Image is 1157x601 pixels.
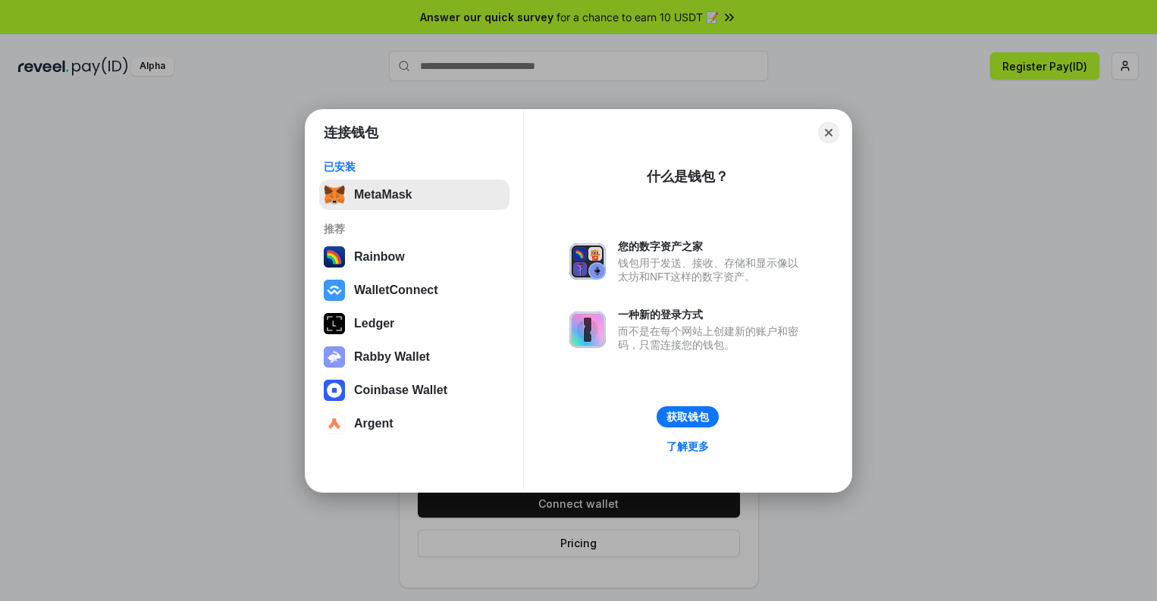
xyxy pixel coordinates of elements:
div: 获取钱包 [666,410,709,424]
div: 推荐 [324,222,505,236]
div: 而不是在每个网站上创建新的账户和密码，只需连接您的钱包。 [618,324,806,352]
button: Rainbow [319,242,510,272]
div: MetaMask [354,188,412,202]
img: svg+xml,%3Csvg%20fill%3D%22none%22%20height%3D%2233%22%20viewBox%3D%220%200%2035%2033%22%20width%... [324,184,345,205]
button: Argent [319,408,510,439]
div: Ledger [354,317,394,330]
button: MetaMask [319,180,510,210]
img: svg+xml,%3Csvg%20width%3D%2228%22%20height%3D%2228%22%20viewBox%3D%220%200%2028%2028%22%20fill%3D... [324,413,345,434]
div: 了解更多 [666,440,709,453]
div: 您的数字资产之家 [618,239,806,253]
div: 一种新的登录方式 [618,308,806,321]
img: svg+xml,%3Csvg%20width%3D%22120%22%20height%3D%22120%22%20viewBox%3D%220%200%20120%20120%22%20fil... [324,246,345,268]
div: Rainbow [354,250,405,264]
img: svg+xml,%3Csvg%20width%3D%2228%22%20height%3D%2228%22%20viewBox%3D%220%200%2028%2028%22%20fill%3D... [324,380,345,401]
div: 钱包用于发送、接收、存储和显示像以太坊和NFT这样的数字资产。 [618,256,806,283]
div: Coinbase Wallet [354,383,447,397]
button: 获取钱包 [657,406,719,427]
button: Coinbase Wallet [319,375,510,405]
button: Ledger [319,308,510,339]
div: WalletConnect [354,283,438,297]
img: svg+xml,%3Csvg%20xmlns%3D%22http%3A%2F%2Fwww.w3.org%2F2000%2Fsvg%22%20width%3D%2228%22%20height%3... [324,313,345,334]
div: Rabby Wallet [354,350,430,364]
img: svg+xml,%3Csvg%20xmlns%3D%22http%3A%2F%2Fwww.w3.org%2F2000%2Fsvg%22%20fill%3D%22none%22%20viewBox... [569,243,606,280]
h1: 连接钱包 [324,124,378,142]
button: Rabby Wallet [319,342,510,372]
img: svg+xml,%3Csvg%20width%3D%2228%22%20height%3D%2228%22%20viewBox%3D%220%200%2028%2028%22%20fill%3D... [324,280,345,301]
a: 了解更多 [657,437,718,456]
div: Argent [354,417,394,430]
button: Close [818,122,839,143]
div: 已安装 [324,160,505,174]
img: svg+xml,%3Csvg%20xmlns%3D%22http%3A%2F%2Fwww.w3.org%2F2000%2Fsvg%22%20fill%3D%22none%22%20viewBox... [569,311,606,348]
button: WalletConnect [319,275,510,305]
div: 什么是钱包？ [647,167,729,186]
img: svg+xml,%3Csvg%20xmlns%3D%22http%3A%2F%2Fwww.w3.org%2F2000%2Fsvg%22%20fill%3D%22none%22%20viewBox... [324,346,345,368]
